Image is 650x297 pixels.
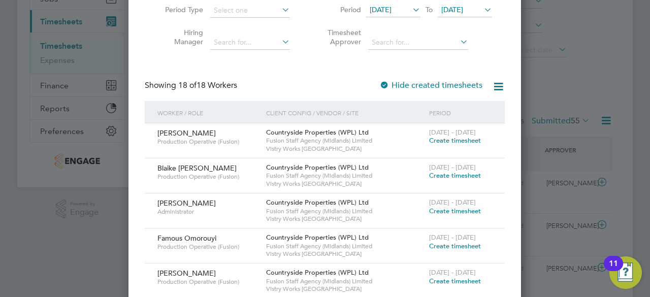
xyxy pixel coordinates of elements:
[429,198,476,207] span: [DATE] - [DATE]
[178,80,237,90] span: 18 Workers
[155,101,264,124] div: Worker / Role
[145,80,239,91] div: Showing
[315,28,361,46] label: Timesheet Approver
[266,285,424,293] span: Vistry Works [GEOGRAPHIC_DATA]
[210,4,290,18] input: Select one
[266,277,424,285] span: Fusion Staff Agency (Midlands) Limited
[441,5,463,14] span: [DATE]
[609,263,618,277] div: 11
[210,36,290,50] input: Search for...
[429,277,481,285] span: Create timesheet
[157,278,258,286] span: Production Operative (Fusion)
[157,138,258,146] span: Production Operative (Fusion)
[266,128,369,137] span: Countryside Properties (WPL) Ltd
[429,171,481,180] span: Create timesheet
[429,268,476,277] span: [DATE] - [DATE]
[266,250,424,258] span: Vistry Works [GEOGRAPHIC_DATA]
[266,242,424,250] span: Fusion Staff Agency (Midlands) Limited
[422,3,436,16] span: To
[266,163,369,172] span: Countryside Properties (WPL) Ltd
[157,243,258,251] span: Production Operative (Fusion)
[429,136,481,145] span: Create timesheet
[157,5,203,14] label: Period Type
[368,36,468,50] input: Search for...
[429,128,476,137] span: [DATE] - [DATE]
[157,163,237,173] span: Blaike [PERSON_NAME]
[266,180,424,188] span: Vistry Works [GEOGRAPHIC_DATA]
[157,234,216,243] span: Famous Omorouyi
[370,5,392,14] span: [DATE]
[429,242,481,250] span: Create timesheet
[157,128,216,138] span: [PERSON_NAME]
[178,80,197,90] span: 18 of
[609,256,642,289] button: Open Resource Center, 11 new notifications
[266,207,424,215] span: Fusion Staff Agency (Midlands) Limited
[266,137,424,145] span: Fusion Staff Agency (Midlands) Limited
[429,163,476,172] span: [DATE] - [DATE]
[157,208,258,216] span: Administrator
[429,233,476,242] span: [DATE] - [DATE]
[157,28,203,46] label: Hiring Manager
[315,5,361,14] label: Period
[266,172,424,180] span: Fusion Staff Agency (Midlands) Limited
[264,101,427,124] div: Client Config / Vendor / Site
[266,145,424,153] span: Vistry Works [GEOGRAPHIC_DATA]
[157,199,216,208] span: [PERSON_NAME]
[266,268,369,277] span: Countryside Properties (WPL) Ltd
[429,207,481,215] span: Create timesheet
[379,80,482,90] label: Hide created timesheets
[157,173,258,181] span: Production Operative (Fusion)
[427,101,495,124] div: Period
[266,198,369,207] span: Countryside Properties (WPL) Ltd
[266,233,369,242] span: Countryside Properties (WPL) Ltd
[266,215,424,223] span: Vistry Works [GEOGRAPHIC_DATA]
[157,269,216,278] span: [PERSON_NAME]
